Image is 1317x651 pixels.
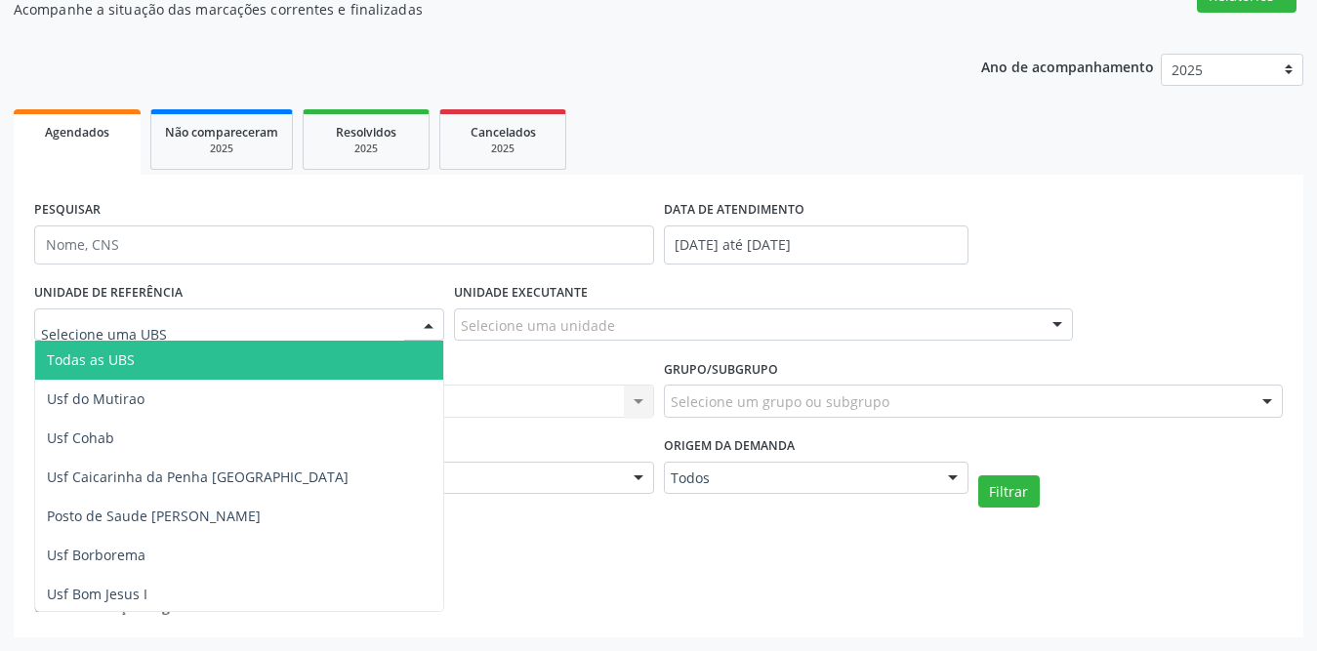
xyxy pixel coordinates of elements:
[47,428,114,447] span: Usf Cohab
[51,597,226,616] strong: 627 marcações agendadas
[47,507,261,525] span: Posto de Saude [PERSON_NAME]
[461,315,615,336] span: Selecione uma unidade
[454,142,552,156] div: 2025
[47,546,145,564] span: Usf Borborema
[664,195,804,225] label: DATA DE ATENDIMENTO
[317,142,415,156] div: 2025
[34,278,183,308] label: UNIDADE DE REFERÊNCIA
[165,124,278,141] span: Não compareceram
[454,278,588,308] label: UNIDADE EXECUTANTE
[664,354,778,385] label: Grupo/Subgrupo
[47,468,349,486] span: Usf Caicarinha da Penha [GEOGRAPHIC_DATA]
[978,475,1040,509] button: Filtrar
[34,225,654,264] input: Nome, CNS
[671,391,889,412] span: Selecione um grupo ou subgrupo
[336,124,396,141] span: Resolvidos
[41,315,404,354] input: Selecione uma UBS
[664,225,968,264] input: Selecione um intervalo
[47,389,144,408] span: Usf do Mutirao
[671,468,928,488] span: Todos
[165,142,278,156] div: 2025
[34,195,101,225] label: PESQUISAR
[47,585,147,603] span: Usf Bom Jesus I
[47,350,135,369] span: Todas as UBS
[471,124,536,141] span: Cancelados
[981,54,1154,78] p: Ano de acompanhamento
[45,124,109,141] span: Agendados
[664,431,795,462] label: Origem da demanda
